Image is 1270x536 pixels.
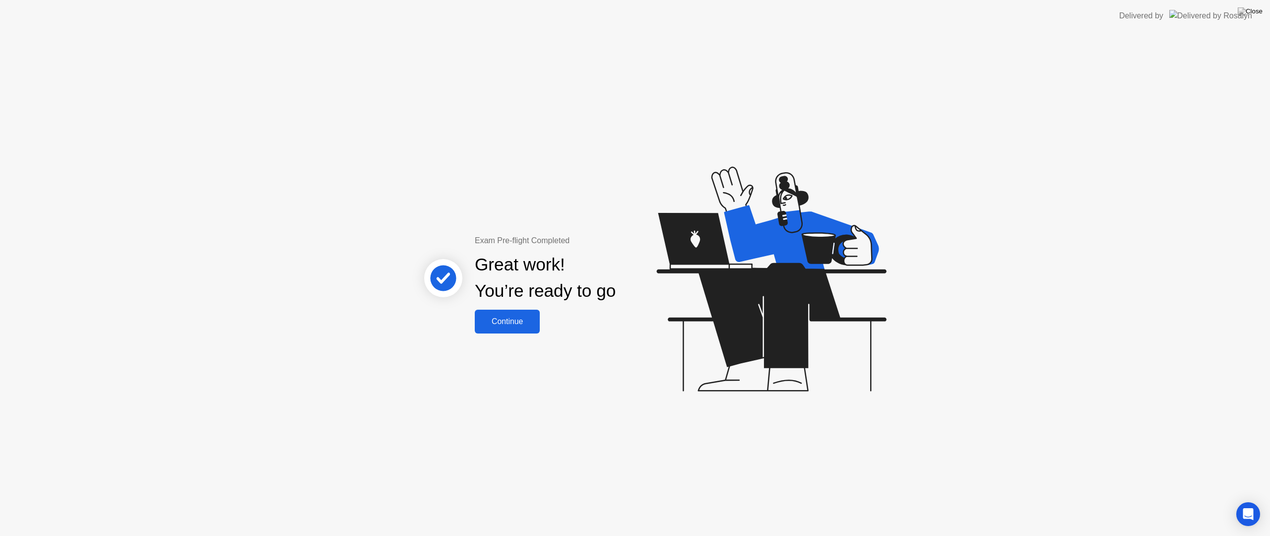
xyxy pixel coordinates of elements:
[475,310,540,334] button: Continue
[475,252,616,304] div: Great work! You’re ready to go
[1236,502,1260,526] div: Open Intercom Messenger
[478,317,537,326] div: Continue
[1169,10,1252,21] img: Delivered by Rosalyn
[1119,10,1163,22] div: Delivered by
[475,235,680,247] div: Exam Pre-flight Completed
[1238,7,1263,15] img: Close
